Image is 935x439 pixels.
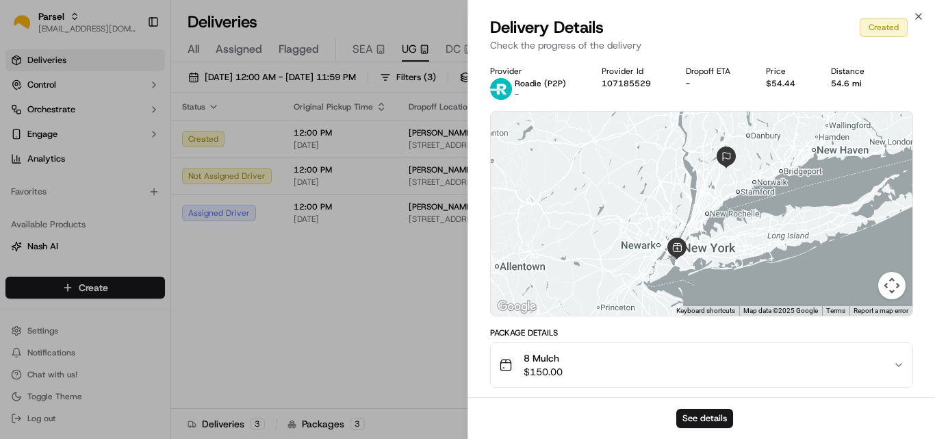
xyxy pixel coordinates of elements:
div: Provider Id [602,66,665,77]
div: Distance [831,66,878,77]
span: Delivery Details [490,16,604,38]
div: Start new chat [47,131,225,145]
span: Pylon [136,232,166,242]
span: Map data ©2025 Google [743,307,818,314]
a: Report a map error [854,307,908,314]
a: Open this area in Google Maps (opens a new window) [494,298,539,316]
p: Check the progress of the delivery [490,38,913,52]
input: Got a question? Start typing here... [36,88,246,103]
div: Dropoff ETA [686,66,744,77]
span: Knowledge Base [27,199,105,212]
button: 107185529 [602,78,651,89]
span: API Documentation [129,199,220,212]
div: 💻 [116,200,127,211]
span: $150.00 [524,365,563,379]
img: Google [494,298,539,316]
img: roadie-logo-v2.jpg [490,78,512,100]
p: Roadie (P2P) [515,78,566,89]
a: 💻API Documentation [110,193,225,218]
a: 📗Knowledge Base [8,193,110,218]
div: We're available if you need us! [47,145,173,155]
div: Package Details [490,327,913,338]
button: 8 Mulch$150.00 [491,343,912,387]
button: Map camera controls [878,272,906,299]
div: Location Details [490,396,913,407]
div: 📗 [14,200,25,211]
p: Welcome 👋 [14,55,249,77]
button: Keyboard shortcuts [676,306,735,316]
div: - [686,78,744,89]
a: Terms (opens in new tab) [826,307,845,314]
img: Nash [14,14,41,41]
div: 54.6 mi [831,78,878,89]
img: 1736555255976-a54dd68f-1ca7-489b-9aae-adbdc363a1c4 [14,131,38,155]
div: Provider [490,66,580,77]
span: 8 Mulch [524,351,563,365]
div: $54.44 [766,78,809,89]
button: See details [676,409,733,428]
button: Start new chat [233,135,249,151]
div: Price [766,66,809,77]
a: Powered byPylon [97,231,166,242]
span: - [515,89,519,100]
